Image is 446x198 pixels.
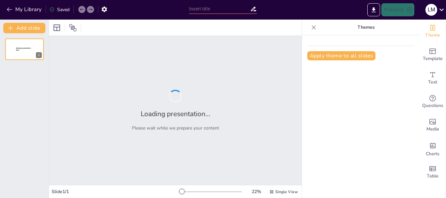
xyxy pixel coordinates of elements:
[307,51,375,60] button: Apply theme to all slides
[420,43,446,67] div: Add ready made slides
[319,20,413,35] p: Themes
[422,102,443,109] span: Questions
[427,173,438,180] span: Table
[425,4,437,16] div: L M
[52,23,62,33] div: Layout
[381,3,414,16] button: Present
[420,67,446,90] div: Add text boxes
[420,160,446,184] div: Add a table
[420,90,446,114] div: Get real-time input from your audience
[36,52,42,58] div: 1
[275,189,298,194] span: Single View
[5,38,44,60] div: 1
[367,3,380,16] button: Export to PowerPoint
[428,79,437,86] span: Text
[3,23,45,33] button: Add slide
[5,4,44,15] button: My Library
[49,7,70,13] div: Saved
[248,189,264,195] div: 22 %
[420,20,446,43] div: Change the overall theme
[141,109,210,118] h2: Loading presentation...
[16,47,31,51] span: Sendsteps presentation editor
[69,24,77,32] span: Position
[423,55,443,62] span: Template
[426,150,439,158] span: Charts
[52,189,179,195] div: Slide 1 / 1
[189,4,250,14] input: Insert title
[420,137,446,160] div: Add charts and graphs
[420,114,446,137] div: Add images, graphics, shapes or video
[132,125,219,131] p: Please wait while we prepare your content
[425,32,440,39] span: Theme
[425,3,437,16] button: L M
[426,126,439,133] span: Media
